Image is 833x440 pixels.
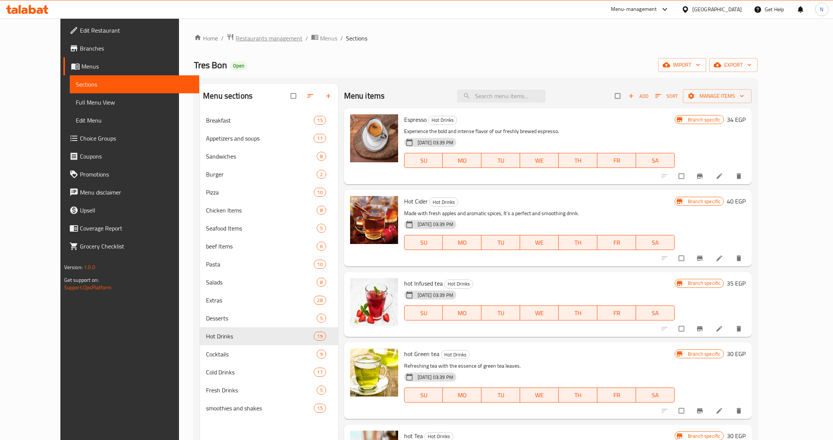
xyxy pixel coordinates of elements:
[200,291,338,309] div: Extras28
[404,278,443,289] span: hot Infused tea
[559,235,597,250] button: TH
[206,278,316,287] span: Salads
[664,60,700,70] span: import
[200,108,338,420] nav: Menu sections
[481,153,520,168] button: TU
[597,235,636,250] button: FR
[70,75,200,93] a: Sections
[731,403,749,419] button: delete
[206,188,314,197] span: Pizza
[559,388,597,403] button: TH
[446,308,478,319] span: MO
[200,147,338,165] div: Sandwiches8
[441,350,470,359] div: Hot Drinks
[407,155,440,166] span: SU
[650,90,683,102] span: Sort items
[80,44,194,53] span: Branches
[206,242,316,251] span: beef Items
[80,188,194,197] span: Menu disclaimer
[200,363,338,381] div: Cold Drinks17
[731,168,749,184] button: delete
[314,297,325,304] span: 28
[523,155,556,166] span: WE
[407,308,440,319] span: SU
[692,250,710,266] button: Branch-specific-item
[523,390,556,401] span: WE
[727,196,746,207] h6: 40 EGP
[206,224,316,233] span: Seafood Items
[206,314,316,323] span: Desserts
[206,116,314,125] div: Breakfast
[64,275,99,285] span: Get support on:
[70,111,200,129] a: Edit Menu
[314,135,325,142] span: 11
[820,5,823,13] span: N
[600,390,633,401] span: FR
[63,57,200,75] a: Menus
[200,399,338,417] div: smoothies and shakes15
[404,127,675,136] p: Experience the bold and intense flavor of our freshly brewed espresso.
[206,170,316,179] span: Burger
[340,34,343,43] li: /
[350,196,398,244] img: Hot Cider
[481,305,520,320] button: TU
[230,61,247,70] div: Open
[194,34,218,43] a: Home
[430,198,458,207] span: Hot Drinks
[597,305,636,320] button: FR
[206,404,314,413] span: smoothies and shakes
[221,34,224,43] li: /
[302,88,320,104] span: Sort sections
[446,155,478,166] span: MO
[404,361,675,371] p: Refreshing tea with the essence of green tea leaves.
[317,387,326,394] span: 5
[484,308,517,319] span: TU
[484,155,517,166] span: TU
[484,390,517,401] span: TU
[716,254,725,262] a: Edit menu item
[415,139,456,146] span: [DATE] 03:39 PM
[236,34,302,43] span: Restaurants management
[441,350,469,359] span: Hot Drinks
[63,165,200,183] a: Promotions
[206,260,314,269] span: Pasta
[63,183,200,201] a: Menu disclaimer
[523,308,556,319] span: WE
[636,388,675,403] button: SA
[484,237,517,248] span: TU
[317,278,326,287] div: items
[200,237,338,255] div: beef Items6
[314,333,325,340] span: 19
[481,388,520,403] button: TU
[206,332,314,341] span: Hot Drinks
[443,388,481,403] button: MO
[206,386,316,395] span: Fresh Drinks
[716,172,725,180] a: Edit menu item
[709,58,758,72] button: export
[674,169,690,183] span: Select to update
[317,315,326,322] span: 5
[80,152,194,161] span: Coupons
[559,305,597,320] button: TH
[653,90,680,102] button: Sort
[314,116,326,125] div: items
[429,116,457,124] span: Hot Drinks
[685,198,723,205] span: Branch specific
[206,134,314,143] div: Appetizers and soups
[76,116,194,125] span: Edit Menu
[314,188,326,197] div: items
[314,189,325,196] span: 10
[685,350,723,358] span: Branch specific
[639,155,672,166] span: SA
[562,237,594,248] span: TH
[626,90,650,102] button: Add
[520,305,559,320] button: WE
[70,93,200,111] a: Full Menu View
[317,314,326,323] div: items
[206,368,314,377] span: Cold Drinks
[683,89,752,103] button: Manage items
